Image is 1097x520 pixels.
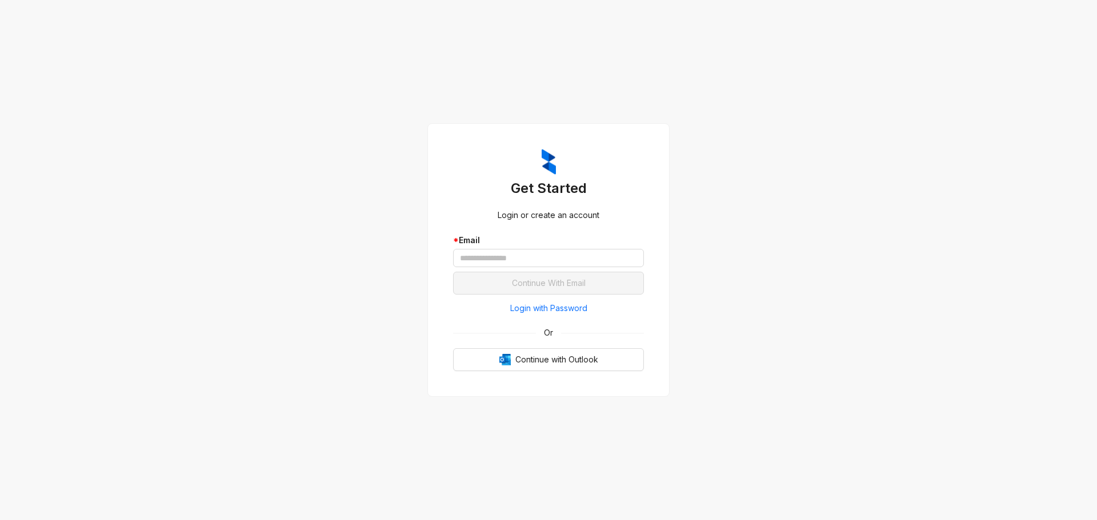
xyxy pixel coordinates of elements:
[453,299,644,317] button: Login with Password
[515,353,598,366] span: Continue with Outlook
[453,179,644,197] h3: Get Started
[453,272,644,295] button: Continue With Email
[453,348,644,371] button: OutlookContinue with Outlook
[499,354,511,365] img: Outlook
[453,209,644,221] div: Login or create an account
[536,326,561,339] span: Or
[542,149,556,175] img: ZumaIcon
[453,234,644,247] div: Email
[510,302,587,315] span: Login with Password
